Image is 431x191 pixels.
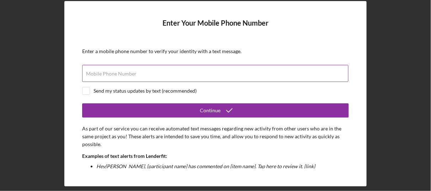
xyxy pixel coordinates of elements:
[94,88,197,94] div: Send my status updates by text (recommended)
[82,103,349,118] button: Continue
[82,125,349,149] p: As part of our service you can receive automated text messages regarding new activity from other ...
[86,71,137,77] label: Mobile Phone Number
[96,164,349,169] li: Hey [PERSON_NAME] , [participant name] has commented on [item name]. Tap here to review it. [link]
[82,48,349,54] div: Enter a mobile phone number to verify your identity with a text message.
[200,103,220,118] div: Continue
[82,19,349,38] h4: Enter Your Mobile Phone Number
[82,152,349,160] p: Examples of text alerts from Lenderfit:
